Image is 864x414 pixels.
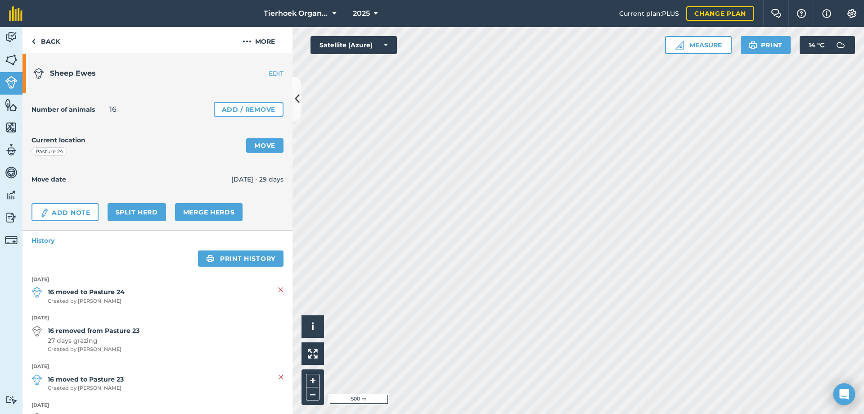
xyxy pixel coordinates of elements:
button: Measure [665,36,732,54]
img: svg+xml;base64,PD94bWwgdmVyc2lvbj0iMS4wIiBlbmNvZGluZz0idXRmLTgiPz4KPCEtLSBHZW5lcmF0b3I6IEFkb2JlIE... [33,68,44,79]
img: Two speech bubbles overlapping with the left bubble in the forefront [771,9,782,18]
button: + [306,374,319,387]
img: svg+xml;base64,PHN2ZyB4bWxucz0iaHR0cDovL3d3dy53My5vcmcvMjAwMC9zdmciIHdpZHRoPSIyMiIgaGVpZ2h0PSIzMC... [278,372,283,382]
img: Ruler icon [675,41,684,50]
h4: Move date [31,174,231,184]
img: svg+xml;base64,PHN2ZyB4bWxucz0iaHR0cDovL3d3dy53My5vcmcvMjAwMC9zdmciIHdpZHRoPSIxOSIgaGVpZ2h0PSIyNC... [206,253,215,264]
img: svg+xml;base64,PHN2ZyB4bWxucz0iaHR0cDovL3d3dy53My5vcmcvMjAwMC9zdmciIHdpZHRoPSI5IiBoZWlnaHQ9IjI0Ii... [31,36,36,47]
strong: [DATE] [31,276,283,284]
img: A question mark icon [796,9,807,18]
img: svg+xml;base64,PHN2ZyB4bWxucz0iaHR0cDovL3d3dy53My5vcmcvMjAwMC9zdmciIHdpZHRoPSI1NiIgaGVpZ2h0PSI2MC... [5,121,18,134]
img: svg+xml;base64,PD94bWwgdmVyc2lvbj0iMS4wIiBlbmNvZGluZz0idXRmLTgiPz4KPCEtLSBHZW5lcmF0b3I6IEFkb2JlIE... [832,36,850,54]
button: i [301,315,324,338]
button: Print [741,36,791,54]
a: History [22,231,292,250]
img: svg+xml;base64,PHN2ZyB4bWxucz0iaHR0cDovL3d3dy53My5vcmcvMjAwMC9zdmciIHdpZHRoPSIyMCIgaGVpZ2h0PSIyNC... [243,36,252,47]
span: i [311,321,314,332]
img: svg+xml;base64,PHN2ZyB4bWxucz0iaHR0cDovL3d3dy53My5vcmcvMjAwMC9zdmciIHdpZHRoPSI1NiIgaGVpZ2h0PSI2MC... [5,98,18,112]
strong: 16 moved to Pasture 24 [48,287,125,297]
strong: 16 moved to Pasture 23 [48,374,124,384]
img: fieldmargin Logo [9,6,22,21]
img: svg+xml;base64,PHN2ZyB4bWxucz0iaHR0cDovL3d3dy53My5vcmcvMjAwMC9zdmciIHdpZHRoPSIxNyIgaGVpZ2h0PSIxNy... [822,8,831,19]
strong: [DATE] [31,363,283,371]
img: svg+xml;base64,PD94bWwgdmVyc2lvbj0iMS4wIiBlbmNvZGluZz0idXRmLTgiPz4KPCEtLSBHZW5lcmF0b3I6IEFkb2JlIE... [31,326,42,337]
a: Add / Remove [214,102,283,117]
a: Split herd [108,203,166,221]
span: 2025 [353,8,370,19]
a: Change plan [686,6,754,21]
img: svg+xml;base64,PD94bWwgdmVyc2lvbj0iMS4wIiBlbmNvZGluZz0idXRmLTgiPz4KPCEtLSBHZW5lcmF0b3I6IEFkb2JlIE... [31,287,42,298]
span: [DATE] - 29 days [231,174,283,184]
img: svg+xml;base64,PD94bWwgdmVyc2lvbj0iMS4wIiBlbmNvZGluZz0idXRmLTgiPz4KPCEtLSBHZW5lcmF0b3I6IEFkb2JlIE... [5,211,18,224]
a: Merge Herds [175,203,243,221]
a: Move [246,138,283,153]
a: Add Note [31,203,99,221]
span: Sheep Ewes [50,69,96,77]
h4: Number of animals [31,105,95,114]
img: A cog icon [846,9,857,18]
img: svg+xml;base64,PHN2ZyB4bWxucz0iaHR0cDovL3d3dy53My5vcmcvMjAwMC9zdmciIHdpZHRoPSIxOSIgaGVpZ2h0PSIyNC... [749,40,757,50]
img: Four arrows, one pointing top left, one top right, one bottom right and the last bottom left [308,349,318,359]
img: svg+xml;base64,PD94bWwgdmVyc2lvbj0iMS4wIiBlbmNvZGluZz0idXRmLTgiPz4KPCEtLSBHZW5lcmF0b3I6IEFkb2JlIE... [5,166,18,179]
span: Tierhoek Organic Farm [264,8,328,19]
a: EDIT [236,69,292,78]
div: Open Intercom Messenger [833,383,855,405]
span: Created by [PERSON_NAME] [48,384,124,392]
img: svg+xml;base64,PHN2ZyB4bWxucz0iaHR0cDovL3d3dy53My5vcmcvMjAwMC9zdmciIHdpZHRoPSI1NiIgaGVpZ2h0PSI2MC... [5,53,18,67]
span: Created by [PERSON_NAME] [48,346,139,354]
span: 27 days grazing [48,336,139,346]
h4: Current location [31,135,85,145]
button: 14 °C [800,36,855,54]
button: – [306,387,319,400]
a: Print history [198,250,283,267]
strong: [DATE] [31,401,283,409]
strong: 16 removed from Pasture 23 [48,326,139,336]
span: 14 ° C [809,36,824,54]
img: svg+xml;base64,PHN2ZyB4bWxucz0iaHR0cDovL3d3dy53My5vcmcvMjAwMC9zdmciIHdpZHRoPSIyMiIgaGVpZ2h0PSIzMC... [278,284,283,295]
button: Satellite (Azure) [310,36,397,54]
img: svg+xml;base64,PD94bWwgdmVyc2lvbj0iMS4wIiBlbmNvZGluZz0idXRmLTgiPz4KPCEtLSBHZW5lcmF0b3I6IEFkb2JlIE... [40,208,49,218]
img: svg+xml;base64,PD94bWwgdmVyc2lvbj0iMS4wIiBlbmNvZGluZz0idXRmLTgiPz4KPCEtLSBHZW5lcmF0b3I6IEFkb2JlIE... [31,374,42,385]
img: svg+xml;base64,PD94bWwgdmVyc2lvbj0iMS4wIiBlbmNvZGluZz0idXRmLTgiPz4KPCEtLSBHZW5lcmF0b3I6IEFkb2JlIE... [5,31,18,44]
span: 16 [109,104,117,115]
div: Pasture 24 [31,147,67,156]
a: Back [22,27,69,54]
strong: [DATE] [31,314,283,322]
span: Created by [PERSON_NAME] [48,297,125,305]
img: svg+xml;base64,PD94bWwgdmVyc2lvbj0iMS4wIiBlbmNvZGluZz0idXRmLTgiPz4KPCEtLSBHZW5lcmF0b3I6IEFkb2JlIE... [5,143,18,157]
button: More [225,27,292,54]
img: svg+xml;base64,PD94bWwgdmVyc2lvbj0iMS4wIiBlbmNvZGluZz0idXRmLTgiPz4KPCEtLSBHZW5lcmF0b3I6IEFkb2JlIE... [5,396,18,404]
span: Current plan : PLUS [619,9,679,18]
img: svg+xml;base64,PD94bWwgdmVyc2lvbj0iMS4wIiBlbmNvZGluZz0idXRmLTgiPz4KPCEtLSBHZW5lcmF0b3I6IEFkb2JlIE... [5,188,18,202]
img: svg+xml;base64,PD94bWwgdmVyc2lvbj0iMS4wIiBlbmNvZGluZz0idXRmLTgiPz4KPCEtLSBHZW5lcmF0b3I6IEFkb2JlIE... [5,76,18,89]
img: svg+xml;base64,PD94bWwgdmVyc2lvbj0iMS4wIiBlbmNvZGluZz0idXRmLTgiPz4KPCEtLSBHZW5lcmF0b3I6IEFkb2JlIE... [5,234,18,246]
